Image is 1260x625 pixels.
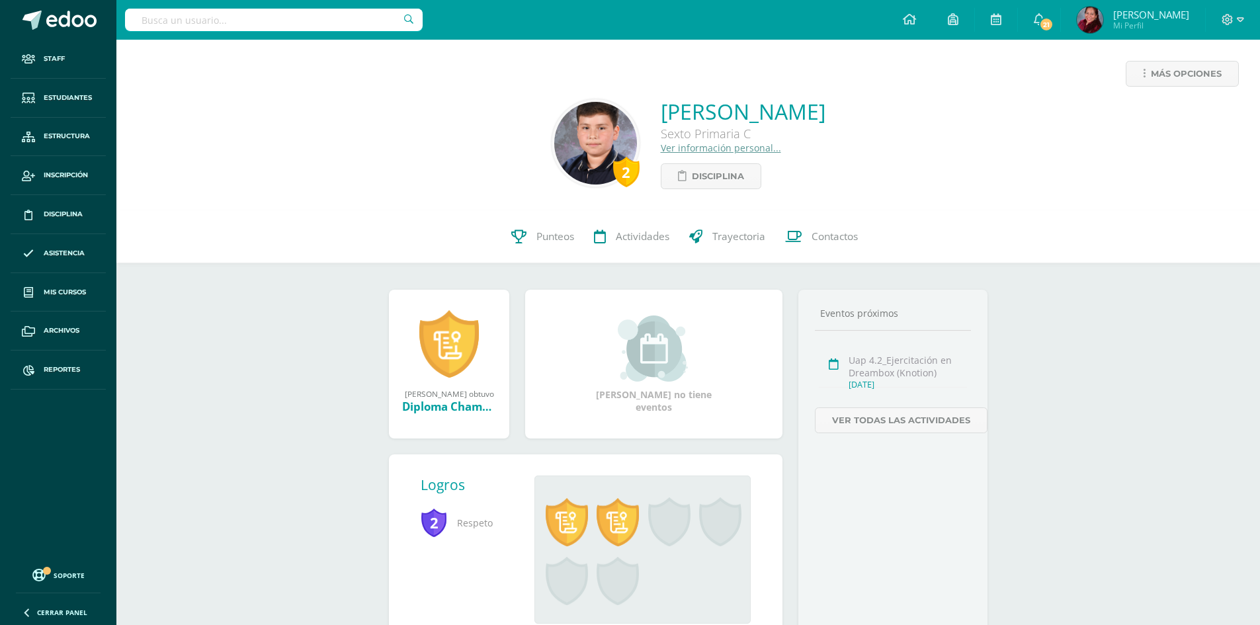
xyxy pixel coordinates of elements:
[501,210,584,263] a: Punteos
[44,54,65,64] span: Staff
[613,157,640,187] div: 2
[712,229,765,243] span: Trayectoria
[536,229,574,243] span: Punteos
[775,210,868,263] a: Contactos
[1113,8,1189,21] span: [PERSON_NAME]
[44,364,80,375] span: Reportes
[44,93,92,103] span: Estudiantes
[11,79,106,118] a: Estudiantes
[402,388,496,399] div: [PERSON_NAME] obtuvo
[421,476,524,494] div: Logros
[692,164,744,188] span: Disciplina
[11,156,106,195] a: Inscripción
[11,40,106,79] a: Staff
[44,209,83,220] span: Disciplina
[1113,20,1189,31] span: Mi Perfil
[1077,7,1103,33] img: 00c1b1db20a3e38a90cfe610d2c2e2f3.png
[849,354,967,379] div: Uap 4.2_Ejercitación en Dreambox (Knotion)
[11,351,106,390] a: Reportes
[679,210,775,263] a: Trayectoria
[11,195,106,234] a: Disciplina
[11,273,106,312] a: Mis cursos
[11,118,106,157] a: Estructura
[618,315,690,382] img: event_small.png
[1039,17,1054,32] span: 21
[815,407,987,433] a: Ver todas las actividades
[44,248,85,259] span: Asistencia
[815,307,971,319] div: Eventos próximos
[125,9,423,31] input: Busca un usuario...
[661,97,825,126] a: [PERSON_NAME]
[16,565,101,583] a: Soporte
[11,312,106,351] a: Archivos
[1151,62,1222,86] span: Más opciones
[584,210,679,263] a: Actividades
[44,287,86,298] span: Mis cursos
[421,507,447,538] span: 2
[402,399,496,414] div: Diploma Champagnat
[44,170,88,181] span: Inscripción
[1126,61,1239,87] a: Más opciones
[54,571,85,580] span: Soporte
[812,229,858,243] span: Contactos
[588,315,720,413] div: [PERSON_NAME] no tiene eventos
[421,505,513,541] span: Respeto
[849,379,967,390] div: [DATE]
[44,131,90,142] span: Estructura
[661,163,761,189] a: Disciplina
[37,608,87,617] span: Cerrar panel
[554,102,637,185] img: 15f9feeca0cd3041c2fb129d2306aedf.png
[616,229,669,243] span: Actividades
[44,325,79,336] span: Archivos
[11,234,106,273] a: Asistencia
[661,126,825,142] div: Sexto Primaria C
[661,142,781,154] a: Ver información personal...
